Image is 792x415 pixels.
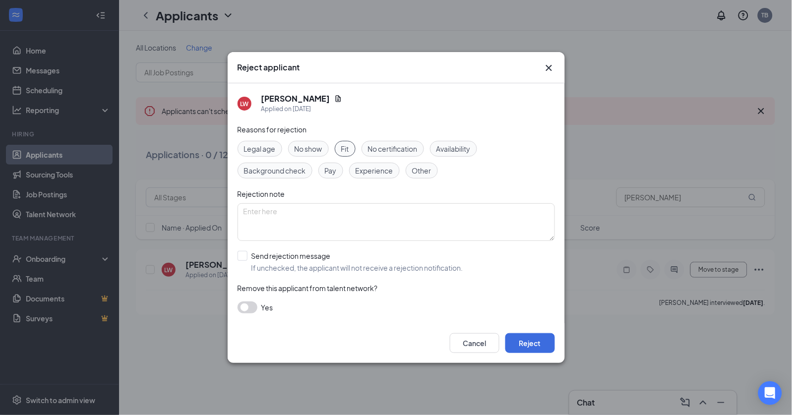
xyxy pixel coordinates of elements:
h5: [PERSON_NAME] [261,93,330,104]
div: Open Intercom Messenger [758,381,782,405]
span: Background check [244,165,306,176]
div: LW [240,100,248,108]
div: Applied on [DATE] [261,104,342,114]
span: Pay [325,165,337,176]
h3: Reject applicant [238,62,300,73]
span: Fit [341,143,349,154]
svg: Cross [543,62,555,74]
span: Reasons for rejection [238,125,307,134]
svg: Document [334,95,342,103]
span: Remove this applicant from talent network? [238,284,378,293]
span: Rejection note [238,189,285,198]
span: Other [412,165,431,176]
button: Cancel [450,333,499,353]
button: Reject [505,333,555,353]
span: Legal age [244,143,276,154]
button: Close [543,62,555,74]
span: Availability [436,143,471,154]
span: Experience [356,165,393,176]
span: No certification [368,143,418,154]
span: No show [295,143,322,154]
span: Yes [261,301,273,313]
